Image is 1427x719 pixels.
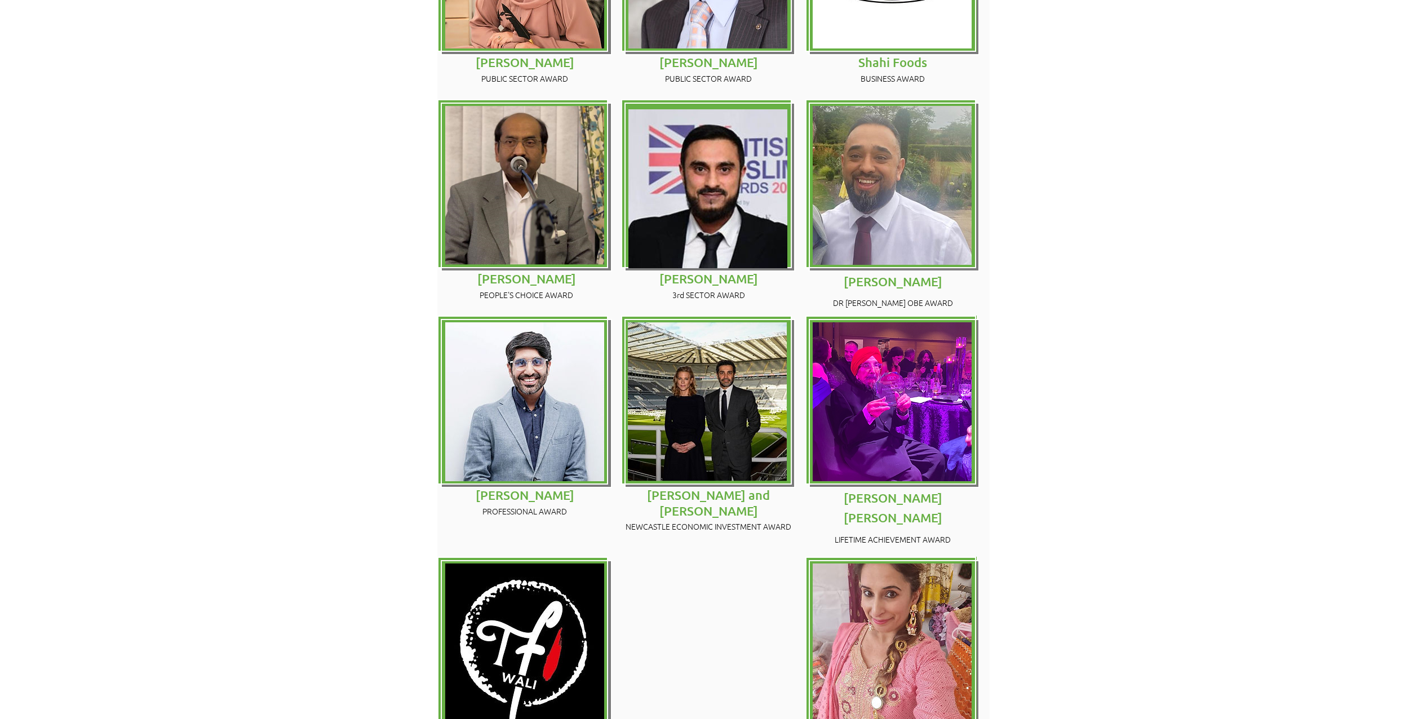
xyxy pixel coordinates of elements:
[647,487,770,518] span: [PERSON_NAME] and [PERSON_NAME]
[445,322,604,481] img: Amit pandit_edited_edited.jpg
[476,55,574,70] span: [PERSON_NAME]
[844,274,942,289] span: [PERSON_NAME]
[476,487,574,503] span: [PERSON_NAME]
[844,490,942,525] span: [PERSON_NAME] [PERSON_NAME]
[477,271,576,286] span: [PERSON_NAME]
[665,73,752,84] span: PUBLIC SECTOR AWARD
[628,322,787,481] img: Amanda and Mehrdad.png
[861,73,925,84] span: BUSINESS AWARD
[659,271,758,286] span: [PERSON_NAME]
[628,109,787,268] img: amjid-khazir-media-cultured (centre)_edited.jpg
[445,106,604,265] img: Yawar Hussain.png
[835,534,951,545] span: LIFETIME ACHIEVEMENT AWARD
[481,73,568,84] span: PUBLIC SECTOR AWARD
[813,106,972,265] img: Daud Mohammed.png
[626,521,791,532] span: NEWCASTLE ECONOMIC INVESTMENT AWARD
[659,55,758,70] span: [PERSON_NAME]
[672,289,745,300] span: 3rd SECTOR AWARD
[480,289,573,300] span: PEOPLE'S CHOICE AWARD
[482,505,567,517] span: PROFESSIONAL AWARD
[813,322,972,481] img: IMG_8344.HEIC
[833,297,953,308] span: DR [PERSON_NAME] OBE AWARD
[858,55,927,70] span: Shahi Foods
